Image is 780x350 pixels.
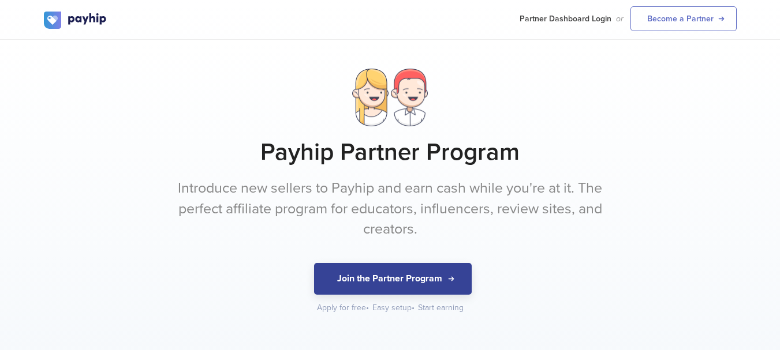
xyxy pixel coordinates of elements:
span: • [366,303,369,313]
img: logo.svg [44,12,107,29]
button: Join the Partner Program [314,263,472,295]
a: Become a Partner [630,6,737,31]
div: Easy setup [372,302,416,314]
p: Introduce new sellers to Payhip and earn cash while you're at it. The perfect affiliate program f... [174,178,607,240]
div: Start earning [418,302,464,314]
img: lady.png [352,69,388,126]
img: dude.png [391,69,428,126]
h1: Payhip Partner Program [44,138,737,167]
span: • [412,303,415,313]
div: Apply for free [317,302,370,314]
